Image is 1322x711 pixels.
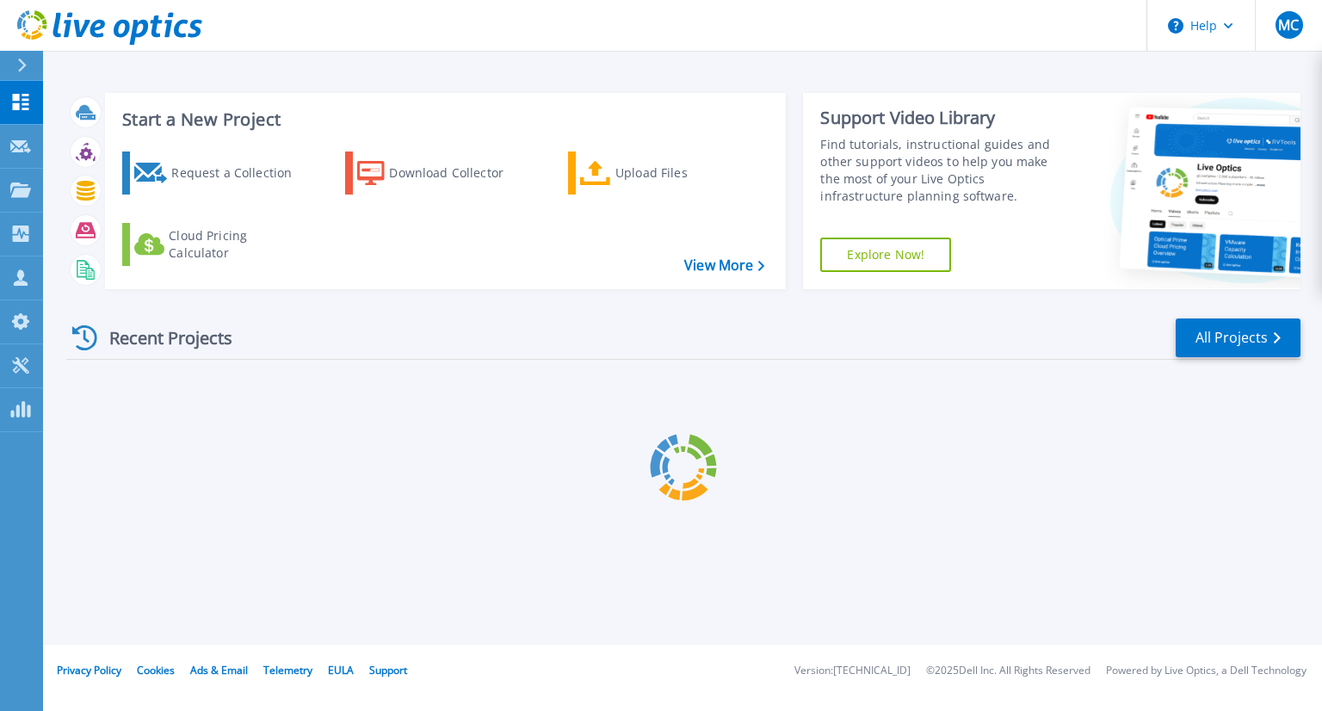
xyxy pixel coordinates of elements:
[568,151,760,195] a: Upload Files
[122,223,314,266] a: Cloud Pricing Calculator
[615,156,753,190] div: Upload Files
[794,665,911,677] li: Version: [TECHNICAL_ID]
[122,151,314,195] a: Request a Collection
[263,663,312,677] a: Telemetry
[389,156,527,190] div: Download Collector
[820,238,951,272] a: Explore Now!
[1106,665,1307,677] li: Powered by Live Optics, a Dell Technology
[820,107,1070,129] div: Support Video Library
[684,257,764,274] a: View More
[1278,18,1299,32] span: MC
[369,663,407,677] a: Support
[926,665,1090,677] li: © 2025 Dell Inc. All Rights Reserved
[328,663,354,677] a: EULA
[137,663,175,677] a: Cookies
[1176,318,1300,357] a: All Projects
[169,227,306,262] div: Cloud Pricing Calculator
[122,110,764,129] h3: Start a New Project
[820,136,1070,205] div: Find tutorials, instructional guides and other support videos to help you make the most of your L...
[66,317,256,359] div: Recent Projects
[190,663,248,677] a: Ads & Email
[57,663,121,677] a: Privacy Policy
[345,151,537,195] a: Download Collector
[171,156,309,190] div: Request a Collection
